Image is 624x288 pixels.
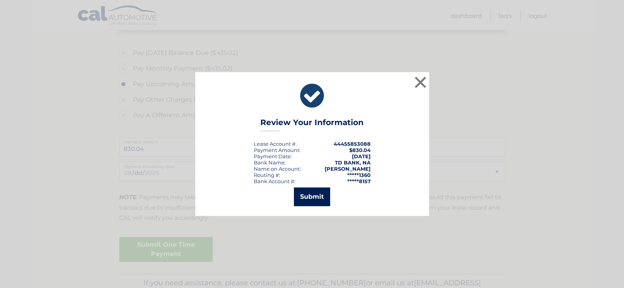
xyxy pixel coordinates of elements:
div: : [254,153,292,159]
div: Name on Account: [254,166,301,172]
strong: TD BANK, NA [335,159,371,166]
strong: 44455853088 [334,141,371,147]
span: [DATE] [352,153,371,159]
div: Bank Name: [254,159,286,166]
div: Payment Amount: [254,147,301,153]
div: Bank Account #: [254,178,295,184]
strong: [PERSON_NAME] [325,166,371,172]
div: Lease Account #: [254,141,297,147]
h3: Review Your Information [260,118,364,131]
span: Payment Date [254,153,291,159]
div: Routing #: [254,172,280,178]
span: $830.04 [349,147,371,153]
button: Submit [294,187,330,206]
button: × [413,74,428,90]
